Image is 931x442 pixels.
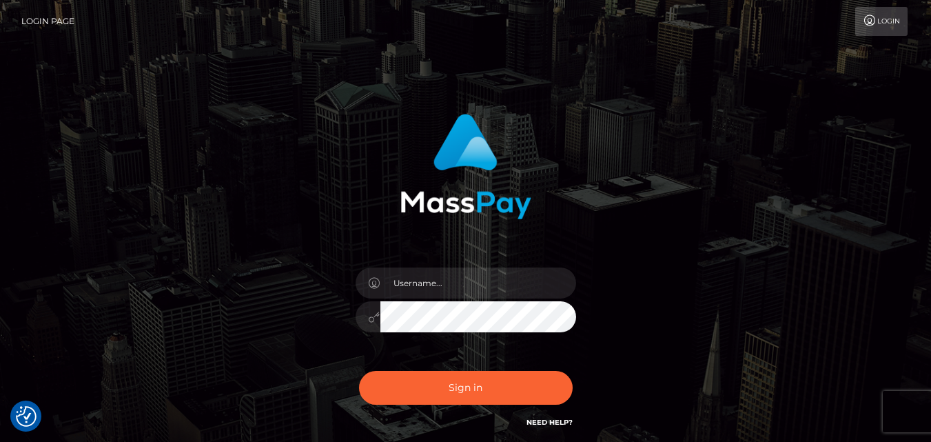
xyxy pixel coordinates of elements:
[526,418,573,427] a: Need Help?
[16,406,37,427] img: Revisit consent button
[16,406,37,427] button: Consent Preferences
[380,268,576,299] input: Username...
[359,371,573,405] button: Sign in
[400,114,531,219] img: MassPay Login
[21,7,74,36] a: Login Page
[855,7,908,36] a: Login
